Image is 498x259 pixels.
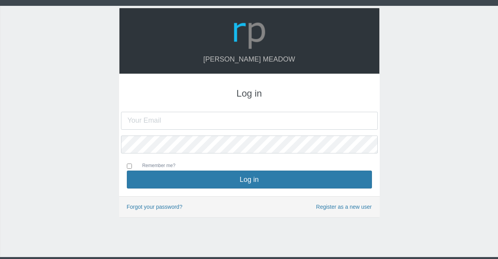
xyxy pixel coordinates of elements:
a: Register as a new user [316,203,372,211]
h3: Log in [127,88,372,99]
img: Logo [231,14,268,51]
a: Forgot your password? [127,204,182,210]
button: Log in [127,171,372,189]
h4: [PERSON_NAME] Meadow [127,56,372,63]
input: Remember me? [127,164,132,169]
input: Your Email [121,112,378,130]
label: Remember me? [135,162,175,171]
